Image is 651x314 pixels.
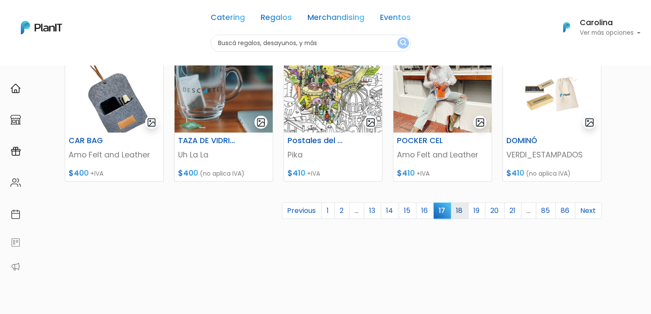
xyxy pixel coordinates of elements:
[334,203,350,219] a: 2
[416,169,430,178] span: +IVA
[399,203,416,219] a: 15
[506,149,598,160] p: VERDI_ESTAMPADOS
[287,168,305,178] span: $410
[175,56,273,133] img: thumb_image00018-PhotoRoom.png
[178,149,269,160] p: Uh La La
[580,30,641,36] p: Ver más opciones
[173,136,241,145] h6: TAZA DE VIDRIO
[585,118,595,128] img: gallery-light
[485,203,505,219] a: 20
[321,203,335,219] a: 1
[555,203,575,219] a: 86
[475,118,485,128] img: gallery-light
[364,203,381,219] a: 13
[468,203,486,219] a: 19
[380,14,411,24] a: Eventos
[580,19,641,27] h6: Carolina
[211,35,411,52] input: Buscá regalos, desayunos, y más
[147,118,157,128] img: gallery-light
[503,56,601,133] img: thumb_Dise%C3%B1o_sin_t%C3%ADtulo__96_.png
[501,136,569,145] h6: DOMINÓ
[284,56,383,182] a: gallery-light Postales del [GEOGRAPHIC_DATA] - para conocer y colorear nuestro país Pika $410 +IVA
[10,146,21,157] img: campaigns-02234683943229c281be62815700db0a1741e53638e28bf9629b52c665b00959.svg
[200,169,245,178] span: (no aplica IVA)
[69,149,160,160] p: Amo Felt and Leather
[63,136,131,145] h6: CAR BAG
[552,16,641,39] button: PlanIt Logo Carolina Ver más opciones
[65,56,163,133] img: thumb_car_bag1.jpg
[502,56,601,182] a: gallery-light DOMINÓ VERDI_ESTAMPADOS $410 (no aplica IVA)
[10,262,21,272] img: partners-52edf745621dab592f3b2c58e3bca9d71375a7ef29c3b500c9f145b62cc070d4.svg
[433,203,451,219] span: 17
[10,209,21,219] img: calendar-87d922413cdce8b2cf7b7f5f62616a5cf9e4887200fb71536465627b3292af00.svg
[393,56,492,182] a: gallery-light POCKER CEL Amo Felt and Leather $410 +IVA
[504,203,522,219] a: 21
[400,39,406,47] img: search_button-432b6d5273f82d61273b3651a40e1bd1b912527efae98b1b7a1b2c0702e16a8d.svg
[69,168,89,178] span: $400
[261,14,292,24] a: Regalos
[393,56,492,133] img: thumb_pocket_cel_1.jpg
[282,203,322,219] a: Previous
[284,56,382,133] img: thumb_11_Tapa_Pika.jpg
[174,56,273,182] a: gallery-light TAZA DE VIDRIO Uh La La $400 (no aplica IVA)
[575,203,602,219] a: Next
[211,14,245,24] a: Catering
[10,114,21,125] img: marketplace-4ceaa7011d94191e9ded77b95e3339b90024bf715f7c57f8cf31f2d8c509eaba.svg
[381,203,399,219] a: 14
[307,14,364,24] a: Merchandising
[557,18,576,37] img: PlanIt Logo
[526,169,571,178] span: (no aplica IVA)
[21,21,62,34] img: PlanIt Logo
[397,149,488,160] p: Amo Felt and Leather
[282,136,350,145] h6: Postales del [GEOGRAPHIC_DATA] - para conocer y colorear nuestro país
[256,118,266,128] img: gallery-light
[416,203,434,219] a: 16
[392,136,459,145] h6: POCKER CEL
[366,118,376,128] img: gallery-light
[178,168,198,178] span: $400
[397,168,415,178] span: $410
[287,149,379,160] p: Pika
[10,177,21,188] img: people-662611757002400ad9ed0e3c099ab2801c6687ba6c219adb57efc949bc21e19d.svg
[451,203,469,219] a: 18
[45,8,125,25] div: ¿Necesitás ayuda?
[10,83,21,94] img: home-e721727adea9d79c4d83392d1f703f7f8bce08238fde08b1acbfd93340b81755.svg
[90,169,103,178] span: +IVA
[506,168,524,178] span: $410
[307,169,320,178] span: +IVA
[536,203,556,219] a: 85
[65,56,164,182] a: gallery-light CAR BAG Amo Felt and Leather $400 +IVA
[10,237,21,248] img: feedback-78b5a0c8f98aac82b08bfc38622c3050aee476f2c9584af64705fc4e61158814.svg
